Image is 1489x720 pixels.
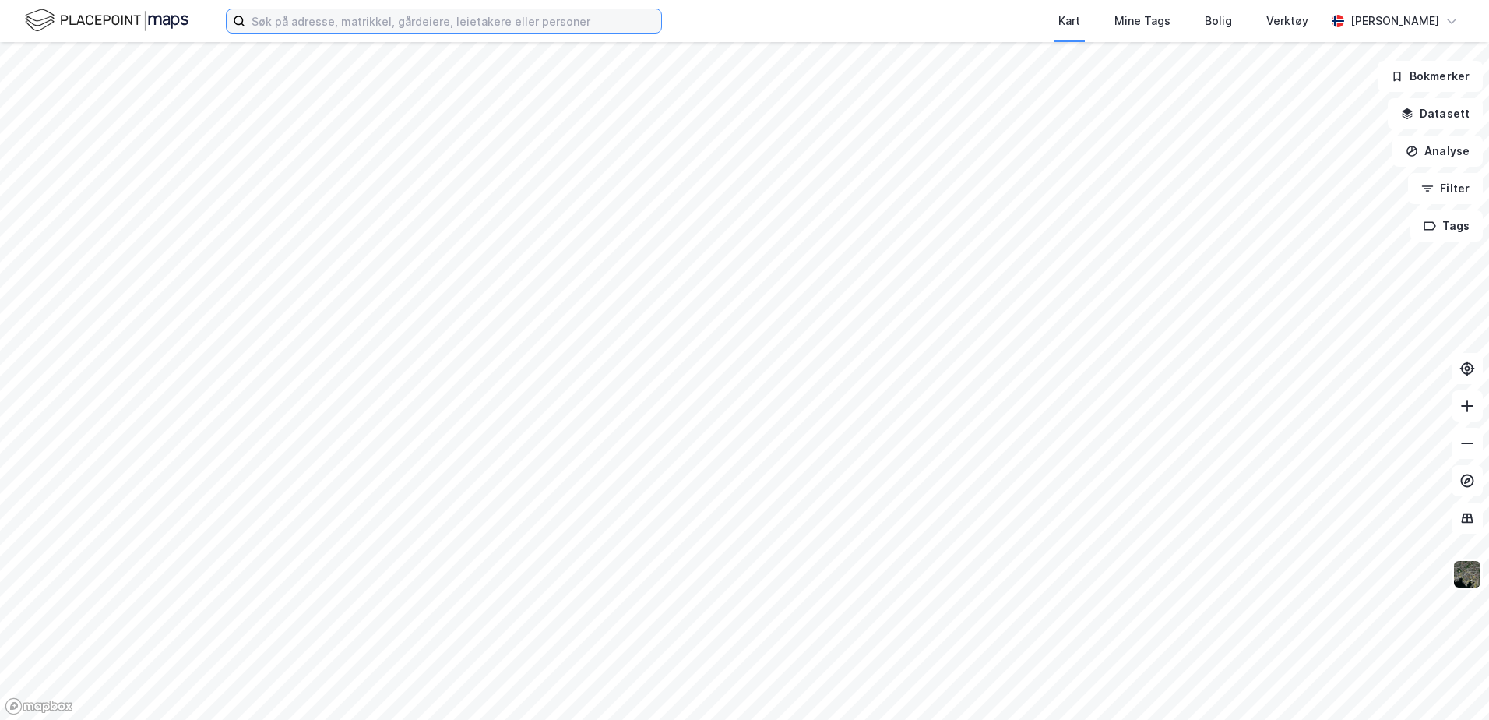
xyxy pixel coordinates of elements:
[1452,559,1482,589] img: 9k=
[1388,98,1483,129] button: Datasett
[1411,645,1489,720] iframe: Chat Widget
[1411,645,1489,720] div: Kontrollprogram for chat
[1350,12,1439,30] div: [PERSON_NAME]
[1392,136,1483,167] button: Analyse
[1410,210,1483,242] button: Tags
[1114,12,1170,30] div: Mine Tags
[1408,173,1483,204] button: Filter
[25,7,188,34] img: logo.f888ab2527a4732fd821a326f86c7f29.svg
[1378,61,1483,92] button: Bokmerker
[1205,12,1232,30] div: Bolig
[1058,12,1080,30] div: Kart
[5,697,73,715] a: Mapbox homepage
[1266,12,1308,30] div: Verktøy
[245,9,661,33] input: Søk på adresse, matrikkel, gårdeiere, leietakere eller personer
